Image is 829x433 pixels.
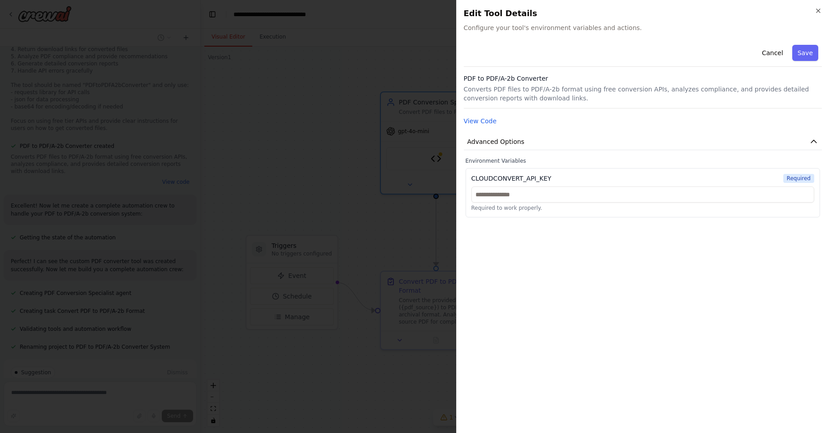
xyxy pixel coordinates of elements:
button: Advanced Options [464,134,822,150]
p: Required to work properly. [471,204,815,212]
button: View Code [464,117,497,126]
h3: PDF to PDF/A-2b Converter [464,74,822,83]
span: Advanced Options [467,137,525,146]
button: Cancel [756,45,788,61]
span: Required [783,174,814,183]
span: Configure your tool's environment variables and actions. [464,23,822,32]
p: Converts PDF files to PDF/A-2b format using free conversion APIs, analyzes compliance, and provid... [464,85,822,103]
label: Environment Variables [466,157,820,165]
button: Save [792,45,818,61]
div: CLOUDCONVERT_API_KEY [471,174,552,183]
h2: Edit Tool Details [464,7,822,20]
